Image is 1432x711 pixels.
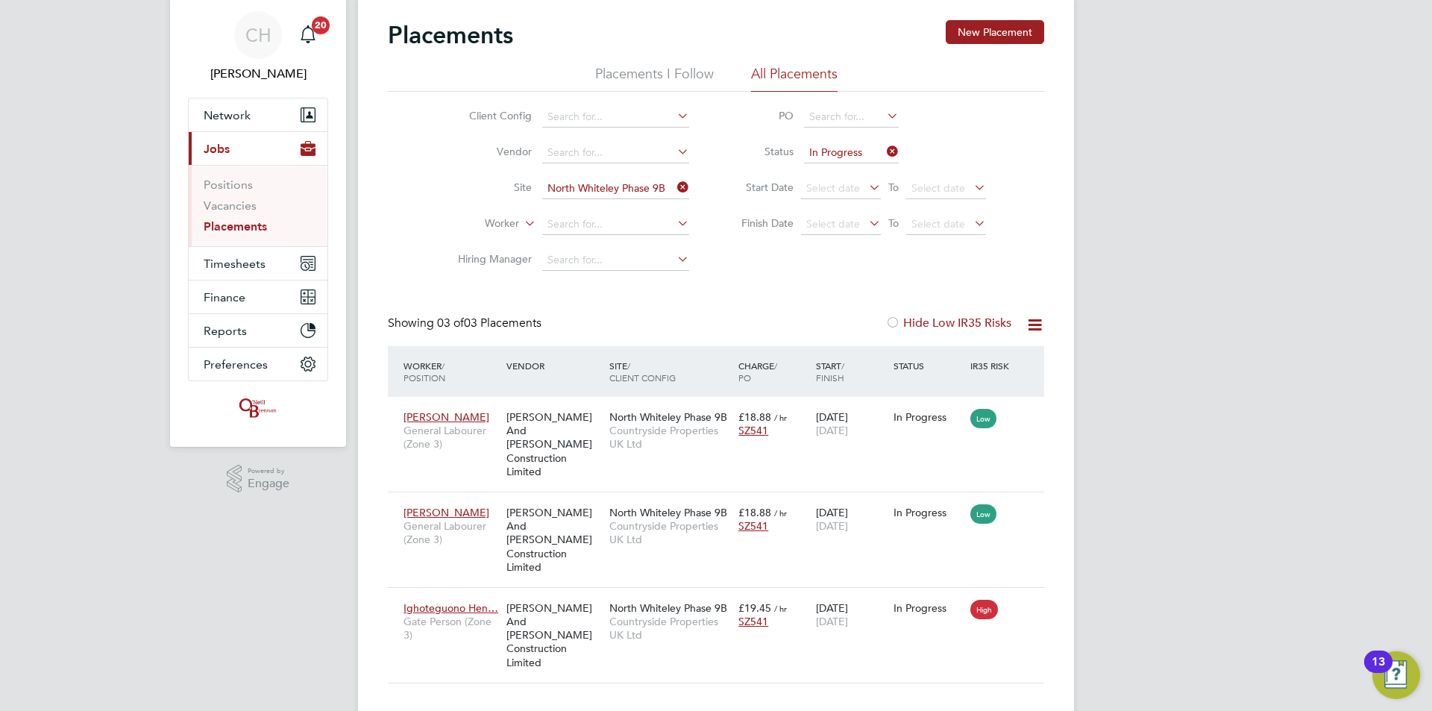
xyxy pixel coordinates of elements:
[189,281,327,313] button: Finance
[204,219,267,234] a: Placements
[609,410,727,424] span: North Whiteley Phase 9B
[542,250,689,271] input: Search for...
[446,181,532,194] label: Site
[248,477,289,490] span: Engage
[911,181,965,195] span: Select date
[609,519,731,546] span: Countryside Properties UK Ltd
[738,615,768,628] span: SZ541
[894,601,964,615] div: In Progress
[738,360,777,383] span: / PO
[446,145,532,158] label: Vendor
[774,603,787,614] span: / hr
[403,424,499,451] span: General Labourer (Zone 3)
[542,107,689,128] input: Search for...
[204,178,253,192] a: Positions
[816,519,848,533] span: [DATE]
[189,314,327,347] button: Reports
[542,178,689,199] input: Search for...
[609,615,731,642] span: Countryside Properties UK Ltd
[1372,651,1420,699] button: Open Resource Center, 13 new notifications
[446,109,532,122] label: Client Config
[812,498,890,540] div: [DATE]
[189,348,327,380] button: Preferences
[204,324,247,338] span: Reports
[189,98,327,131] button: Network
[1372,662,1385,681] div: 13
[609,601,727,615] span: North Whiteley Phase 9B
[806,181,860,195] span: Select date
[245,25,271,45] span: CH
[503,403,606,486] div: [PERSON_NAME] And [PERSON_NAME] Construction Limited
[816,424,848,437] span: [DATE]
[388,316,544,331] div: Showing
[606,352,735,391] div: Site
[885,316,1011,331] label: Hide Low IR35 Risks
[806,217,860,231] span: Select date
[236,396,280,420] img: oneillandbrennan-logo-retina.png
[970,504,996,524] span: Low
[774,412,787,423] span: / hr
[188,65,328,83] span: Ciaran Hoey
[816,360,844,383] span: / Finish
[503,594,606,677] div: [PERSON_NAME] And [PERSON_NAME] Construction Limited
[312,16,330,34] span: 20
[967,352,1018,379] div: IR35 Risk
[189,165,327,246] div: Jobs
[894,506,964,519] div: In Progress
[248,465,289,477] span: Powered by
[738,424,768,437] span: SZ541
[609,424,731,451] span: Countryside Properties UK Ltd
[911,217,965,231] span: Select date
[738,601,771,615] span: £19.45
[812,403,890,445] div: [DATE]
[726,109,794,122] label: PO
[726,145,794,158] label: Status
[609,506,727,519] span: North Whiteley Phase 9B
[437,316,541,331] span: 03 Placements
[946,20,1044,44] button: New Placement
[388,20,513,50] h2: Placements
[403,360,445,383] span: / Position
[189,247,327,280] button: Timesheets
[227,465,290,493] a: Powered byEngage
[816,615,848,628] span: [DATE]
[204,290,245,304] span: Finance
[204,257,266,271] span: Timesheets
[738,519,768,533] span: SZ541
[726,216,794,230] label: Finish Date
[189,132,327,165] button: Jobs
[437,316,464,331] span: 03 of
[884,178,903,197] span: To
[400,593,1044,606] a: Ighoteguono Hen…Gate Person (Zone 3)[PERSON_NAME] And [PERSON_NAME] Construction LimitedNorth Whi...
[890,352,967,379] div: Status
[542,142,689,163] input: Search for...
[595,65,714,92] li: Placements I Follow
[735,352,812,391] div: Charge
[503,352,606,379] div: Vendor
[433,216,519,231] label: Worker
[400,402,1044,415] a: [PERSON_NAME]General Labourer (Zone 3)[PERSON_NAME] And [PERSON_NAME] Construction LimitedNorth W...
[204,142,230,156] span: Jobs
[204,357,268,372] span: Preferences
[804,107,899,128] input: Search for...
[403,615,499,642] span: Gate Person (Zone 3)
[609,360,676,383] span: / Client Config
[204,198,257,213] a: Vacancies
[738,410,771,424] span: £18.88
[542,214,689,235] input: Search for...
[446,252,532,266] label: Hiring Manager
[970,600,998,619] span: High
[812,352,890,391] div: Start
[400,352,503,391] div: Worker
[726,181,794,194] label: Start Date
[894,410,964,424] div: In Progress
[503,498,606,581] div: [PERSON_NAME] And [PERSON_NAME] Construction Limited
[403,519,499,546] span: General Labourer (Zone 3)
[812,594,890,636] div: [DATE]
[884,213,903,233] span: To
[204,108,251,122] span: Network
[751,65,838,92] li: All Placements
[188,11,328,83] a: CH[PERSON_NAME]
[293,11,323,59] a: 20
[738,506,771,519] span: £18.88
